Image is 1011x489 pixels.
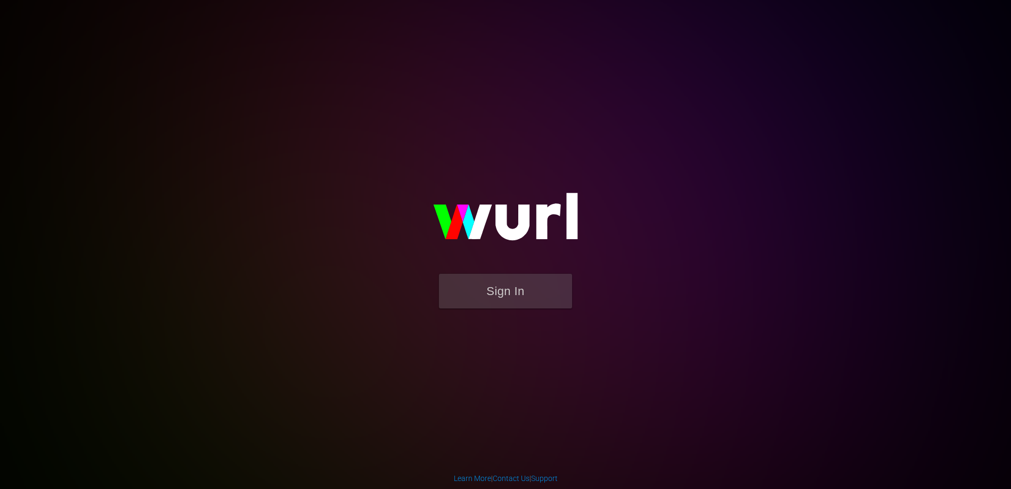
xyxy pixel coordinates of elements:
div: | | [454,473,558,484]
a: Contact Us [493,474,529,483]
button: Sign In [439,274,572,308]
img: wurl-logo-on-black-223613ac3d8ba8fe6dc639794a292ebdb59501304c7dfd60c99c58986ef67473.svg [399,170,612,273]
a: Learn More [454,474,491,483]
a: Support [531,474,558,483]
